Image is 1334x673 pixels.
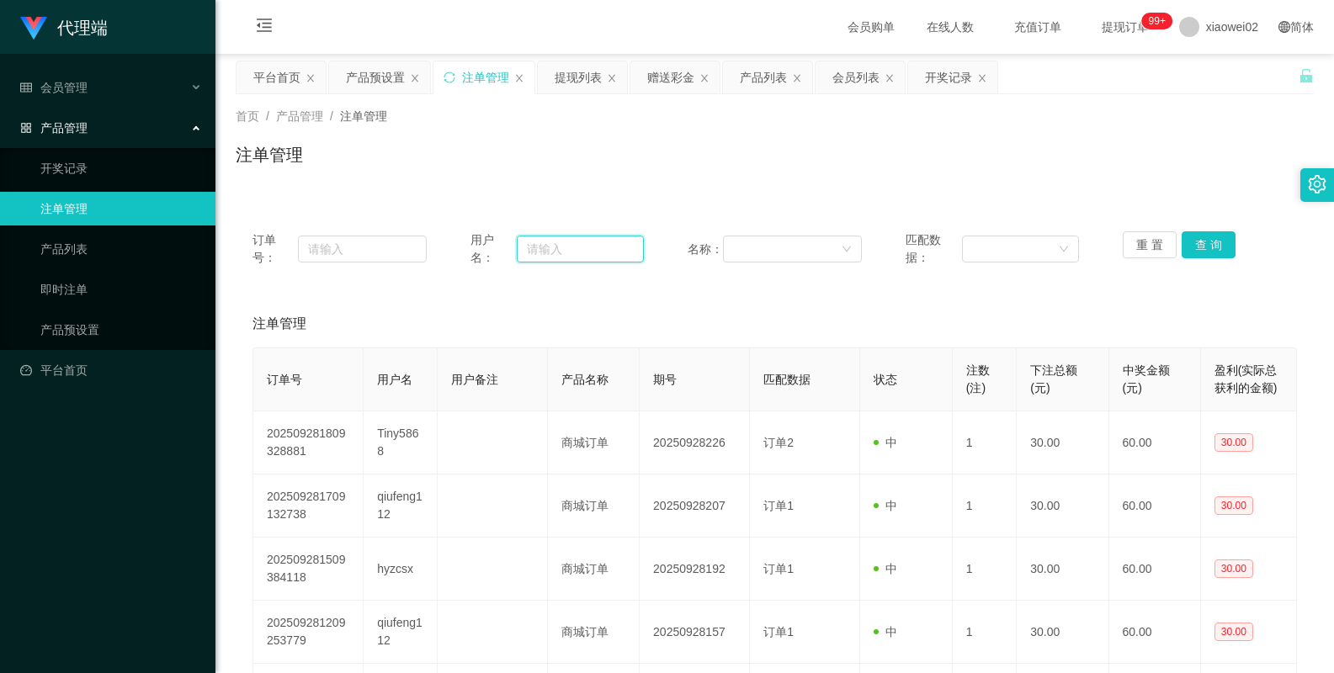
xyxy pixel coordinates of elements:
[451,373,498,386] span: 用户备注
[647,61,694,93] div: 赠送彩金
[874,562,897,575] span: 中
[832,61,880,93] div: 会员列表
[763,499,794,512] span: 订单1
[1214,496,1253,515] span: 30.00
[267,373,302,386] span: 订单号
[470,231,518,267] span: 用户名：
[377,373,412,386] span: 用户名
[699,73,710,83] i: 图标: close
[1182,231,1236,258] button: 查 询
[252,314,306,334] span: 注单管理
[1030,363,1077,395] span: 下注总额(元)
[874,499,897,512] span: 中
[253,61,300,93] div: 平台首页
[653,373,677,386] span: 期号
[1017,601,1108,664] td: 30.00
[40,192,202,225] a: 注单管理
[966,363,990,395] span: 注数(注)
[1109,474,1201,538] td: 60.00
[346,61,405,93] div: 产品预设置
[548,538,640,601] td: 商城订单
[640,411,750,474] td: 20250928226
[548,474,640,538] td: 商城订单
[1093,21,1157,33] span: 提现订单
[763,436,794,449] span: 订单2
[253,601,364,664] td: 202509281209253779
[688,241,723,258] span: 名称：
[20,122,32,134] i: 图标: appstore-o
[1214,559,1253,578] span: 30.00
[1017,538,1108,601] td: 30.00
[953,474,1018,538] td: 1
[20,82,32,93] i: 图标: table
[40,313,202,347] a: 产品预设置
[57,1,108,55] h1: 代理端
[517,236,644,262] input: 请输入
[1214,433,1253,452] span: 30.00
[364,474,437,538] td: qiufeng112
[548,601,640,664] td: 商城订单
[640,538,750,601] td: 20250928192
[40,273,202,306] a: 即时注单
[40,232,202,266] a: 产品列表
[953,538,1018,601] td: 1
[20,353,202,387] a: 图标: dashboard平台首页
[953,601,1018,664] td: 1
[874,373,897,386] span: 状态
[444,72,455,83] i: 图标: sync
[740,61,787,93] div: 产品列表
[266,109,269,123] span: /
[906,231,962,267] span: 匹配数据：
[1278,21,1290,33] i: 图标: global
[607,73,617,83] i: 图标: close
[364,538,437,601] td: hyzcsx
[20,121,88,135] span: 产品管理
[763,373,810,386] span: 匹配数据
[548,411,640,474] td: 商城订单
[340,109,387,123] span: 注单管理
[253,538,364,601] td: 202509281509384118
[1017,411,1108,474] td: 30.00
[1109,538,1201,601] td: 60.00
[555,61,602,93] div: 提现列表
[640,601,750,664] td: 20250928157
[561,373,609,386] span: 产品名称
[1109,601,1201,664] td: 60.00
[918,21,982,33] span: 在线人数
[763,562,794,575] span: 订单1
[236,109,259,123] span: 首页
[1109,411,1201,474] td: 60.00
[40,151,202,185] a: 开奖记录
[236,142,303,167] h1: 注单管理
[842,244,852,256] i: 图标: down
[253,411,364,474] td: 202509281809328881
[253,474,364,538] td: 202509281709132738
[330,109,333,123] span: /
[306,73,316,83] i: 图标: close
[1123,231,1177,258] button: 重 置
[925,61,972,93] div: 开奖记录
[276,109,323,123] span: 产品管理
[1214,623,1253,641] span: 30.00
[977,73,987,83] i: 图标: close
[763,625,794,639] span: 订单1
[1142,13,1172,29] sup: 1207
[20,81,88,94] span: 会员管理
[1123,363,1170,395] span: 中奖金额(元)
[514,73,524,83] i: 图标: close
[1299,68,1314,83] i: 图标: unlock
[364,601,437,664] td: qiufeng112
[885,73,895,83] i: 图标: close
[792,73,802,83] i: 图标: close
[953,411,1018,474] td: 1
[364,411,437,474] td: Tiny5868
[410,73,420,83] i: 图标: close
[298,236,427,262] input: 请输入
[1006,21,1070,33] span: 充值订单
[1059,244,1069,256] i: 图标: down
[640,474,750,538] td: 20250928207
[20,17,47,40] img: logo.9652507e.png
[874,625,897,639] span: 中
[1308,175,1326,193] i: 图标: setting
[1214,363,1278,395] span: 盈利(实际总获利的金额)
